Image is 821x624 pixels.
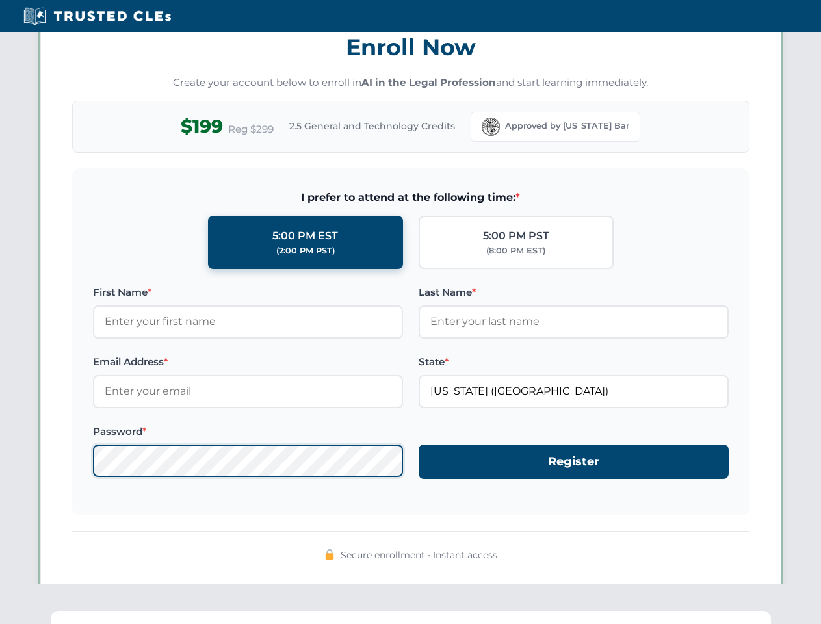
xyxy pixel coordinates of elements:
[93,189,729,206] span: I prefer to attend at the following time:
[93,285,403,300] label: First Name
[482,118,500,136] img: Florida Bar
[505,120,629,133] span: Approved by [US_STATE] Bar
[228,122,274,137] span: Reg $299
[486,244,545,257] div: (8:00 PM EST)
[419,305,729,338] input: Enter your last name
[419,285,729,300] label: Last Name
[361,76,496,88] strong: AI in the Legal Profession
[324,549,335,560] img: 🔒
[93,305,403,338] input: Enter your first name
[419,375,729,408] input: Florida (FL)
[483,227,549,244] div: 5:00 PM PST
[276,244,335,257] div: (2:00 PM PST)
[419,354,729,370] label: State
[72,27,749,68] h3: Enroll Now
[289,119,455,133] span: 2.5 General and Technology Credits
[93,375,403,408] input: Enter your email
[272,227,338,244] div: 5:00 PM EST
[72,75,749,90] p: Create your account below to enroll in and start learning immediately.
[181,112,223,141] span: $199
[93,354,403,370] label: Email Address
[341,548,497,562] span: Secure enrollment • Instant access
[20,6,175,26] img: Trusted CLEs
[93,424,403,439] label: Password
[419,445,729,479] button: Register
